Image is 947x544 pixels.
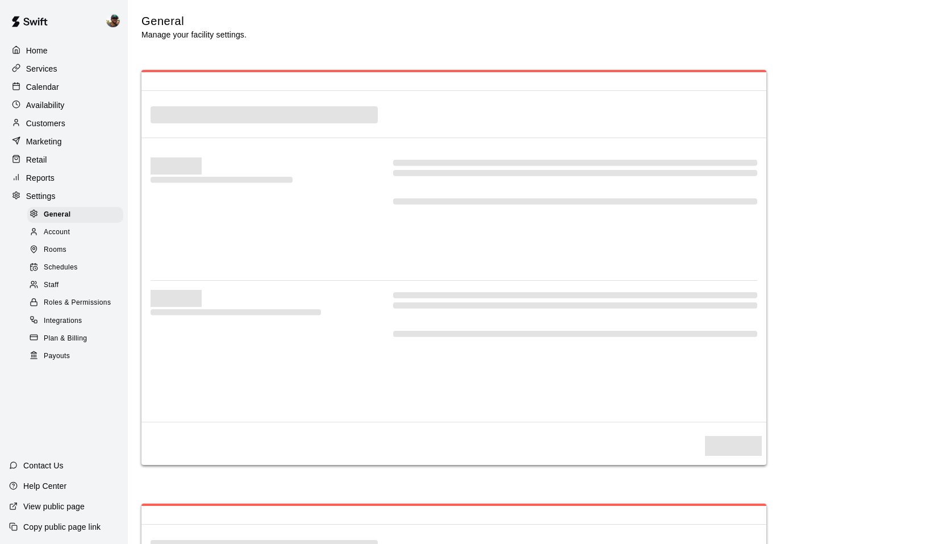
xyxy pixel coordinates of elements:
[27,331,123,347] div: Plan & Billing
[44,209,71,221] span: General
[26,63,57,74] p: Services
[26,154,47,165] p: Retail
[23,460,64,471] p: Contact Us
[26,118,65,129] p: Customers
[27,330,128,347] a: Plan & Billing
[27,242,123,258] div: Rooms
[9,151,119,168] a: Retail
[44,262,78,273] span: Schedules
[27,313,123,329] div: Integrations
[27,242,128,259] a: Rooms
[27,225,123,240] div: Account
[106,14,120,27] img: Ben Boykin
[9,42,119,59] a: Home
[44,315,82,327] span: Integrations
[27,277,123,293] div: Staff
[9,97,119,114] a: Availability
[27,295,123,311] div: Roles & Permissions
[26,172,55,184] p: Reports
[27,347,128,365] a: Payouts
[44,280,59,291] span: Staff
[9,169,119,186] a: Reports
[27,277,128,294] a: Staff
[26,99,65,111] p: Availability
[44,244,66,256] span: Rooms
[27,223,128,241] a: Account
[104,9,128,32] div: Ben Boykin
[141,14,247,29] h5: General
[26,136,62,147] p: Marketing
[9,115,119,132] a: Customers
[44,297,111,309] span: Roles & Permissions
[27,260,123,276] div: Schedules
[27,259,128,277] a: Schedules
[141,29,247,40] p: Manage your facility settings.
[9,60,119,77] a: Services
[26,81,59,93] p: Calendar
[26,190,56,202] p: Settings
[23,521,101,533] p: Copy public page link
[23,480,66,492] p: Help Center
[9,78,119,95] a: Calendar
[9,188,119,205] a: Settings
[44,333,87,344] span: Plan & Billing
[44,351,70,362] span: Payouts
[26,45,48,56] p: Home
[27,206,128,223] a: General
[9,133,119,150] a: Marketing
[27,294,128,312] a: Roles & Permissions
[27,348,123,364] div: Payouts
[44,227,70,238] span: Account
[27,312,128,330] a: Integrations
[27,207,123,223] div: General
[23,501,85,512] p: View public page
